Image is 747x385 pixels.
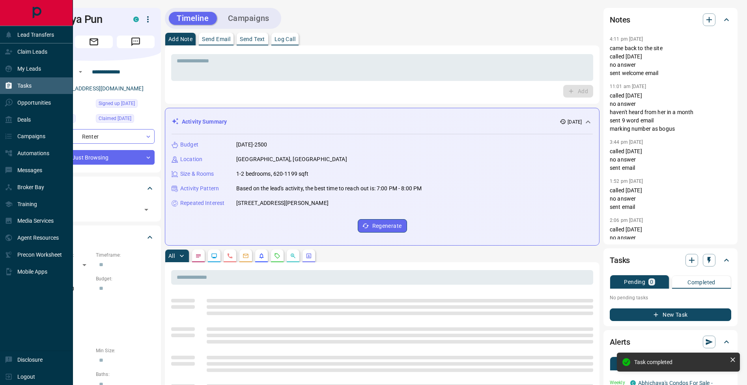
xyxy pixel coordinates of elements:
div: Fri Jun 21 2024 [96,114,155,125]
button: Campaigns [220,12,277,25]
div: condos.ca [133,17,139,22]
p: came back to the site called [DATE] no answer sent welcome email [610,44,731,77]
a: [EMAIL_ADDRESS][DOMAIN_NAME] [54,85,144,92]
p: Completed [687,280,715,285]
p: 1:52 pm [DATE] [610,178,643,184]
button: Open [141,204,152,215]
div: Notes [610,10,731,29]
svg: Calls [227,253,233,259]
p: called [DATE] no answer sent email [610,147,731,172]
h1: Abhichaya Pun [33,13,121,26]
div: Criteria [33,228,155,247]
p: called [DATE] no answer sent email [610,225,731,250]
span: Email [75,36,113,48]
p: Activity Summary [182,118,227,126]
h2: Alerts [610,336,630,348]
svg: Lead Browsing Activity [211,253,217,259]
svg: Notes [195,253,202,259]
h2: Tasks [610,254,630,267]
div: Wed Jun 05 2024 [96,99,155,110]
p: 3:44 pm [DATE] [610,139,643,145]
p: called [DATE] no answer sent email [610,186,731,211]
div: Tasks [610,251,731,270]
p: Areas Searched: [33,299,155,306]
p: Motivation: [33,323,155,331]
p: 1-2 bedrooms, 620-1199 sqft [236,170,309,178]
p: Timeframe: [96,252,155,259]
div: Task completed [634,359,726,365]
p: No pending tasks [610,292,731,304]
p: Min Size: [96,347,155,354]
p: Budget [180,141,198,149]
p: [STREET_ADDRESS][PERSON_NAME] [236,199,329,207]
button: Regenerate [358,219,407,233]
p: [DATE] [568,118,582,126]
p: All [168,253,175,259]
button: Open [76,67,85,77]
button: Timeline [169,12,217,25]
p: Collingwood [33,306,155,319]
svg: Requests [274,253,280,259]
p: Based on the lead's activity, the best time to reach out is: 7:00 PM - 8:00 PM [236,184,422,193]
p: Location [180,155,202,163]
div: Tags [33,179,155,198]
p: 4:11 pm [DATE] [610,36,643,42]
p: 11:01 am [DATE] [610,84,646,89]
div: Alerts [610,332,731,351]
p: [GEOGRAPHIC_DATA], [GEOGRAPHIC_DATA] [236,155,347,163]
button: New Task [610,308,731,321]
p: Add Note [168,36,192,42]
p: Pending [624,279,645,285]
p: Log Call [275,36,295,42]
p: [DATE]-2500 [236,141,267,149]
p: 2:06 pm [DATE] [610,218,643,223]
p: Budget: [96,275,155,282]
p: called [DATE] no answer haven't heard from her in a month sent 9 word email marking number as bogus [610,92,731,133]
p: Send Email [202,36,230,42]
p: Activity Pattern [180,184,219,193]
svg: Listing Alerts [258,253,265,259]
h2: Notes [610,13,630,26]
svg: Agent Actions [306,253,312,259]
p: Send Text [240,36,265,42]
span: Signed up [DATE] [99,100,135,107]
span: Claimed [DATE] [99,115,131,122]
svg: Opportunities [290,253,296,259]
p: 0 [650,279,653,285]
div: Renter [33,129,155,144]
svg: Emails [243,253,249,259]
p: Baths: [96,371,155,378]
span: Message [117,36,155,48]
p: Repeated Interest [180,199,224,207]
p: Size & Rooms [180,170,214,178]
div: Activity Summary[DATE] [172,115,593,129]
div: Just Browsing [33,150,155,165]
